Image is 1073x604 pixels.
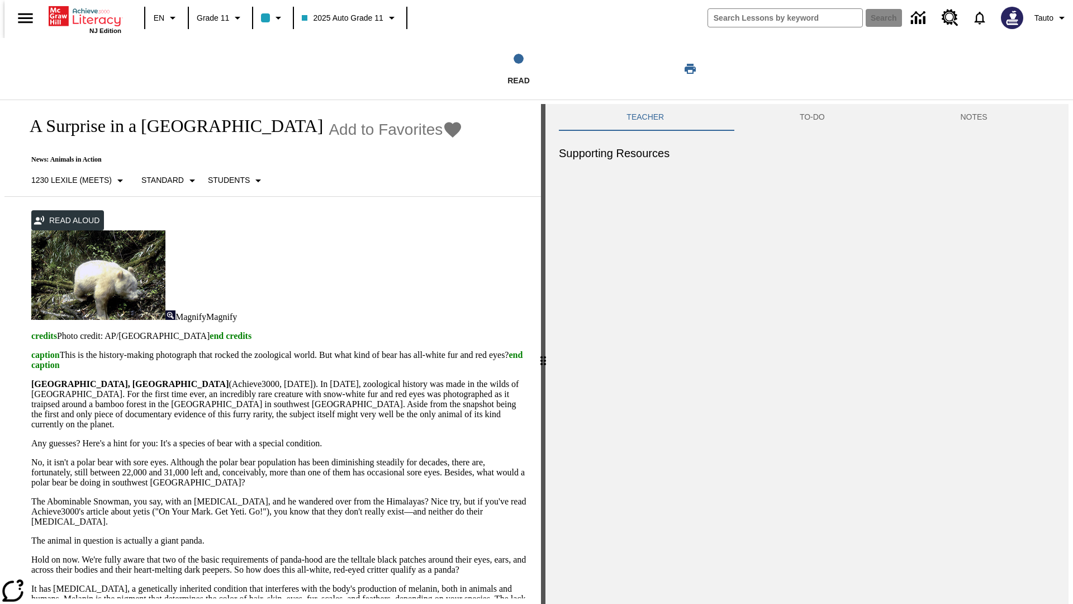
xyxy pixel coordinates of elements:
button: Open side menu [9,2,42,35]
button: NOTES [892,104,1055,131]
button: Read Aloud [31,210,104,231]
div: Press Enter or Spacebar and then press right and left arrow keys to move the slider [541,104,545,604]
button: Class color is light blue. Change class color [257,8,289,28]
p: (Achieve3000, [DATE]). In [DATE], zoological history was made in the wilds of [GEOGRAPHIC_DATA]. ... [31,379,528,430]
input: search field [708,9,862,27]
p: Photo credit: AP/[GEOGRAPHIC_DATA] [31,331,528,341]
p: 1230 Lexile (Meets) [31,174,112,186]
img: Magnify [165,310,175,320]
p: Hold on now. We're fully aware that two of the basic requirements of panda-hood are the telltale ... [31,555,528,575]
img: Avatar [1001,7,1023,29]
button: Print [672,59,708,79]
img: albino pandas in China are sometimes mistaken for polar bears [31,230,165,320]
a: Resource Center, Will open in new tab [935,3,965,33]
button: Read step 1 of 1 [374,38,663,100]
button: Grade: Grade 11, Select a grade [192,8,249,28]
button: Scaffolds, Standard [137,171,203,191]
h1: A Surprise in a [GEOGRAPHIC_DATA] [18,116,323,136]
span: 2025 Auto Grade 11 [302,12,383,24]
p: News: Animals in Action [18,155,463,164]
span: Add to Favorites [329,121,443,139]
div: Home [49,4,121,34]
div: Instructional Panel Tabs [559,104,1055,131]
span: end credits [210,331,251,341]
span: end caption [31,350,523,370]
span: Magnify [206,312,237,322]
button: Profile/Settings [1030,8,1073,28]
p: Any guesses? Here's a hint for you: It's a species of bear with a special condition. [31,438,528,449]
button: Teacher [559,104,732,131]
p: Standard [141,174,184,186]
h6: Supporting Resources [559,144,1055,162]
span: caption [31,350,60,360]
p: Students [208,174,250,186]
button: Class: 2025 Auto Grade 11, Select your class [297,8,402,28]
p: The animal in question is actually a giant panda. [31,536,528,546]
span: NJ Edition [89,27,121,34]
strong: [GEOGRAPHIC_DATA], [GEOGRAPHIC_DATA] [31,379,229,389]
span: credits [31,331,57,341]
div: reading [4,104,541,598]
button: Language: EN, Select a language [149,8,184,28]
a: Data Center [904,3,935,34]
p: No, it isn't a polar bear with sore eyes. Although the polar bear population has been diminishing... [31,457,528,488]
button: Select a new avatar [994,3,1030,32]
button: TO-DO [732,104,893,131]
div: activity [545,104,1069,604]
span: Grade 11 [197,12,229,24]
button: Add to Favorites - A Surprise in a Bamboo Forest [329,120,463,139]
button: Select Student [203,171,269,191]
button: Select Lexile, 1230 Lexile (Meets) [27,171,131,191]
span: Read [507,76,530,85]
span: Tauto [1034,12,1053,24]
span: EN [154,12,164,24]
p: This is the history-making photograph that rocked the zoological world. But what kind of bear has... [31,350,528,370]
span: Magnify [175,312,206,322]
a: Notifications [965,3,994,32]
p: The Abominable Snowman, you say, with an [MEDICAL_DATA], and he wandered over from the Himalayas?... [31,497,528,527]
